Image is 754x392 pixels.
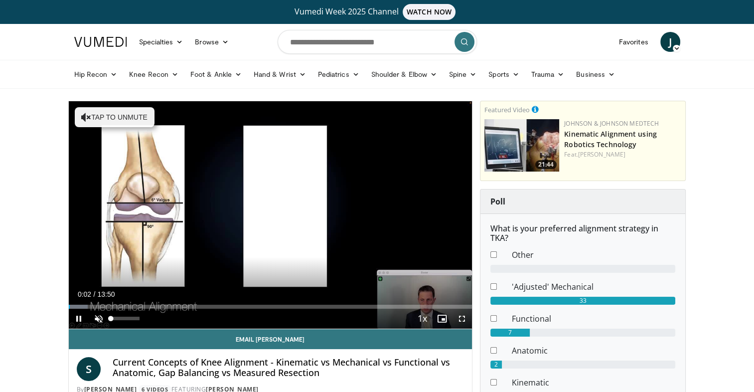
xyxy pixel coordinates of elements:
video-js: Video Player [69,101,472,329]
a: Shoulder & Elbow [365,64,443,84]
span: / [94,290,96,298]
input: Search topics, interventions [278,30,477,54]
span: 21:44 [535,160,557,169]
a: Vumedi Week 2025 ChannelWATCH NOW [76,4,679,20]
a: Hand & Wrist [248,64,312,84]
div: 33 [490,297,675,305]
a: 21:44 [484,119,559,172]
a: J [660,32,680,52]
a: Email [PERSON_NAME] [69,329,472,349]
a: Johnson & Johnson MedTech [564,119,659,128]
h4: Current Concepts of Knee Alignment - Kinematic vs Mechanical vs Functional vs Anatomic, Gap Balan... [113,357,464,379]
a: Business [570,64,621,84]
a: Pediatrics [312,64,365,84]
dd: 'Adjusted' Mechanical [504,281,683,293]
a: S [77,357,101,381]
a: Kinematic Alignment using Robotics Technology [564,129,657,149]
button: Enable picture-in-picture mode [432,309,452,329]
div: Volume Level [111,317,140,320]
div: 2 [490,361,502,369]
a: Trauma [525,64,571,84]
dd: Anatomic [504,345,683,357]
a: Knee Recon [123,64,184,84]
button: Fullscreen [452,309,472,329]
a: Specialties [133,32,189,52]
strong: Poll [490,196,505,207]
a: [PERSON_NAME] [578,150,625,159]
dd: Functional [504,313,683,325]
img: VuMedi Logo [74,37,127,47]
dd: Kinematic [504,377,683,389]
dd: Other [504,249,683,261]
span: WATCH NOW [403,4,455,20]
div: Feat. [564,150,681,159]
small: Featured Video [484,105,530,114]
a: Favorites [613,32,654,52]
span: 13:50 [97,290,115,298]
a: Hip Recon [68,64,124,84]
h6: What is your preferred alignment strategy in TKA? [490,224,675,243]
div: 7 [490,329,530,337]
img: 85482610-0380-4aae-aa4a-4a9be0c1a4f1.150x105_q85_crop-smart_upscale.jpg [484,119,559,172]
a: Foot & Ankle [184,64,248,84]
button: Tap to unmute [75,107,154,127]
a: Spine [443,64,482,84]
a: Sports [482,64,525,84]
div: Progress Bar [69,305,472,309]
a: Browse [189,32,235,52]
button: Unmute [89,309,109,329]
span: 0:02 [78,290,91,298]
button: Pause [69,309,89,329]
button: Playback Rate [412,309,432,329]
